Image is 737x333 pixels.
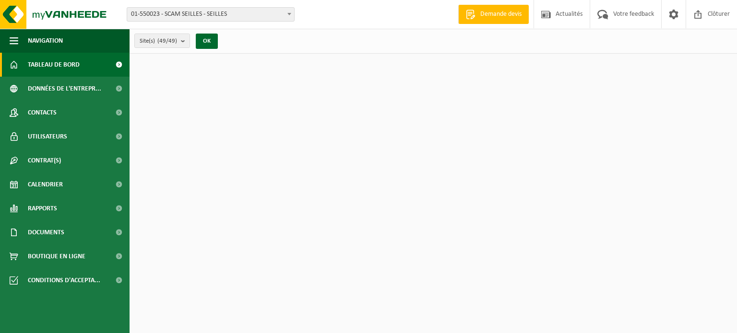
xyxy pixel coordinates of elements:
[28,220,64,244] span: Documents
[28,244,85,268] span: Boutique en ligne
[157,38,177,44] count: (49/49)
[28,268,100,292] span: Conditions d'accepta...
[28,172,63,196] span: Calendrier
[28,149,61,172] span: Contrat(s)
[28,29,63,53] span: Navigation
[28,196,57,220] span: Rapports
[458,5,529,24] a: Demande devis
[196,34,218,49] button: OK
[28,125,67,149] span: Utilisateurs
[127,7,295,22] span: 01-550023 - SCAM SEILLES - SEILLES
[28,101,57,125] span: Contacts
[28,77,101,101] span: Données de l'entrepr...
[478,10,524,19] span: Demande devis
[127,8,294,21] span: 01-550023 - SCAM SEILLES - SEILLES
[28,53,80,77] span: Tableau de bord
[134,34,190,48] button: Site(s)(49/49)
[140,34,177,48] span: Site(s)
